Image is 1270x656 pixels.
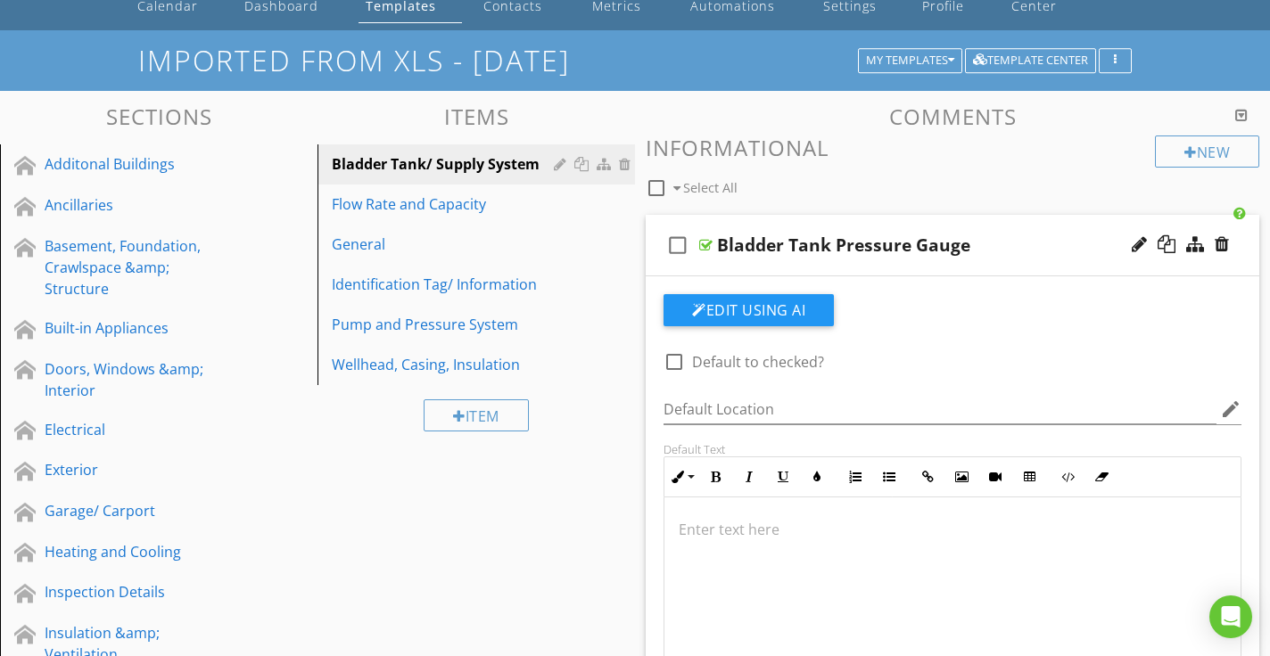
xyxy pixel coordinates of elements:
div: Open Intercom Messenger [1209,595,1252,638]
span: Select All [683,179,738,196]
button: My Templates [858,48,962,73]
div: Ancillaries [45,194,233,216]
i: check_box_outline_blank [664,224,692,266]
div: Inspection Details [45,581,233,603]
div: Doors, Windows &amp; Interior [45,358,233,401]
div: New [1155,135,1259,168]
div: Identification Tag/ Information [332,274,559,295]
button: Bold (⌘B) [698,460,732,494]
button: Colors [800,460,834,494]
h3: Items [317,104,635,128]
div: Bladder Tank/ Supply System [332,153,559,175]
div: Exterior [45,459,233,480]
button: Code View [1051,460,1084,494]
div: Flow Rate and Capacity [332,193,559,215]
div: Electrical [45,419,233,440]
label: Default to checked? [692,353,824,371]
div: Basement, Foundation, Crawlspace &amp; Structure [45,235,233,299]
div: Template Center [973,54,1088,67]
i: edit [1220,398,1241,420]
div: Garage/ Carport [45,500,233,521]
div: Wellhead, Casing, Insulation [332,354,559,375]
div: Default Text [664,442,1241,456]
button: Insert Video [978,460,1012,494]
div: Bladder Tank Pressure Gauge [717,234,970,256]
div: Item [424,399,529,431]
button: Edit Using AI [664,294,834,326]
button: Italic (⌘I) [732,460,766,494]
button: Template Center [965,48,1096,73]
div: Built-in Appliances [45,317,233,339]
button: Underline (⌘U) [766,460,800,494]
div: Heating and Cooling [45,541,233,562]
div: Pump and Pressure System [332,314,559,335]
button: Insert Image (⌘P) [944,460,978,494]
div: Additonal Buildings [45,153,233,175]
h3: Informational [646,135,1259,160]
button: Insert Link (⌘K) [911,460,944,494]
button: Insert Table [1012,460,1046,494]
input: Default Location [664,395,1216,424]
button: Unordered List [872,460,906,494]
button: Ordered List [838,460,872,494]
div: General [332,234,559,255]
a: Template Center [965,51,1096,67]
button: Inline Style [664,460,698,494]
div: My Templates [866,54,954,67]
h1: Imported from XLS - [DATE] [138,45,1132,76]
button: Clear Formatting [1084,460,1118,494]
h3: Comments [646,104,1259,128]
